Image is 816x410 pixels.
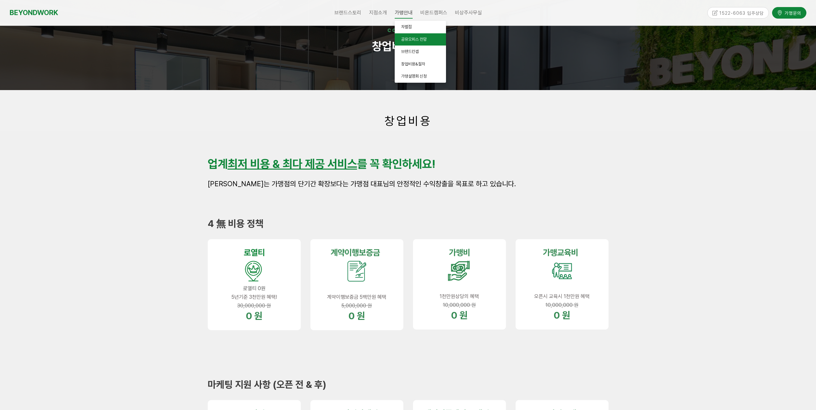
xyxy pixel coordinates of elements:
a: 브랜드컨셉 [395,46,446,58]
span: 비상주사무실 [455,10,482,16]
span: 30,000,000 원 [237,303,271,309]
span: 브랜드컨셉 [401,49,419,54]
strong: 가맹비 [449,247,470,257]
strong: 0 원 [554,309,570,321]
u: 최저 비용 & 최다 제공 서비스 [228,157,357,171]
strong: 보증금 [359,247,380,257]
span: 비욘드캠퍼스 [420,10,447,16]
span: 브랜드스토리 [334,10,361,16]
strong: 가맹교육비 [543,247,578,257]
img: a91230f1df252.png [346,260,368,282]
strong: 창업비용 & 절차 [372,39,444,53]
span: 계약이행보증금 5백만원 혜택 [327,294,386,300]
span: 5,000,000 원 [341,303,372,309]
strong: 0 원 [451,309,468,321]
strong: cost [387,26,405,34]
a: 공유오피스 전망 [395,33,446,46]
span: 차별점 [401,24,412,29]
a: 창업비용&절차 [395,58,446,71]
a: 가맹설명회 신청 [395,70,446,83]
img: b5730281cad84.png [448,260,470,282]
span: 4 無 비용 정책 [208,218,264,229]
span: 마케팅 지원 사항 (오픈 전 & 후) [208,379,326,390]
a: 차별점 [395,21,446,33]
strong: 티 [258,247,265,257]
strong: 0 원 [246,310,263,322]
a: 브랜드스토리 [331,5,365,21]
span: 지점소개 [369,10,387,16]
a: 지점소개 [365,5,391,21]
a: BEYONDWORK [10,7,58,19]
img: 2fce6fabea9c9.png [551,260,573,282]
span: 업계 를 꼭 확인하세요! [208,157,435,171]
span: 10,000,000 원 [443,302,476,308]
span: 오픈시 교육시 1천만원 혜택 [534,293,590,299]
a: 가맹안내 [391,5,416,21]
a: 비상주사무실 [451,5,486,21]
img: 4bf7cfa1bc2d4.png [243,260,265,282]
strong: 0 원 [349,310,365,322]
strong: 로열 [244,247,258,257]
span: 공유오피스 전망 [401,37,427,42]
a: 가맹문의 [772,7,806,18]
span: 5년기준 3천만원 혜택! [231,294,277,300]
strong: 계약이행 [331,247,359,257]
span: [PERSON_NAME]는 가맹점의 단기간 확장보다는 가맹점 대표님의 안정적인 수익창출을 목표로 하고 있습니다. [208,180,516,188]
span: 10,000,000 원 [545,302,578,308]
span: 1천만원상당의 혜택 [440,293,479,299]
span: 가맹설명회 신청 [401,74,427,79]
span: 창업비용 [384,114,432,128]
span: 가맹안내 [395,7,413,19]
a: 비욘드캠퍼스 [416,5,451,21]
span: 가맹문의 [783,10,801,16]
span: 로열티 0원 [243,285,265,291]
span: 창업비용&절차 [401,62,425,66]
